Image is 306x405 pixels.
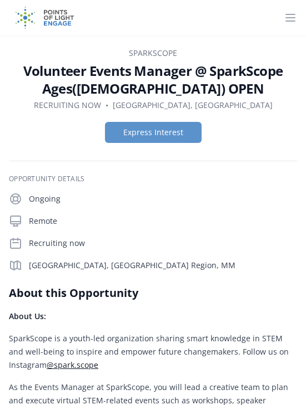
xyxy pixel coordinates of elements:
[29,216,297,227] p: Remote
[29,260,297,271] p: [GEOGRAPHIC_DATA], [GEOGRAPHIC_DATA] Region, MM
[129,48,177,58] a: SparkScope
[29,238,297,249] p: Recruiting now
[105,122,202,143] button: Express Interest
[9,285,297,301] h2: About this Opportunity
[9,311,46,321] strong: About Us:
[47,360,98,370] a: @spark.scope
[9,175,297,183] h3: Opportunity Details
[34,100,101,111] dd: Recruiting now
[9,62,297,98] h1: Volunteer Events Manager @ SparkScope Ages([DEMOGRAPHIC_DATA]) OPEN
[106,100,108,111] div: •
[113,100,273,111] dd: [GEOGRAPHIC_DATA], [GEOGRAPHIC_DATA]
[9,332,297,372] p: SparkScope is a youth-led organization sharing smart knowledge in STEM and well-being to inspire ...
[29,193,297,204] p: Ongoing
